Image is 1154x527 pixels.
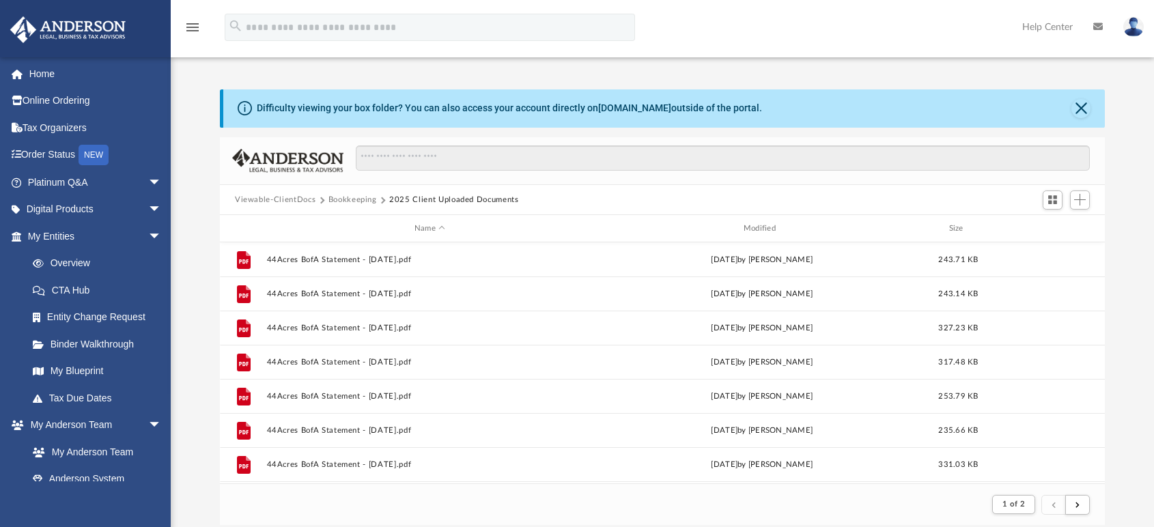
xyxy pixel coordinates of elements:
[599,223,925,235] div: Modified
[267,324,593,332] button: 44Acres BofA Statement - [DATE].pdf
[991,223,1087,235] div: id
[1043,190,1063,210] button: Switch to Grid View
[1070,190,1090,210] button: Add
[711,256,737,263] span: [DATE]
[148,412,175,440] span: arrow_drop_down
[19,276,182,304] a: CTA Hub
[228,18,243,33] i: search
[19,358,175,385] a: My Blueprint
[10,60,182,87] a: Home
[931,223,986,235] div: Size
[938,461,978,468] span: 331.03 KB
[938,358,978,366] span: 317.48 KB
[19,330,182,358] a: Binder Walkthrough
[267,358,593,367] button: 44Acres BofA Statement - [DATE].pdf
[599,459,925,471] div: by [PERSON_NAME]
[992,495,1035,514] button: 1 of 2
[148,223,175,251] span: arrow_drop_down
[356,145,1090,171] input: Search files and folders
[10,223,182,250] a: My Entitiesarrow_drop_down
[938,324,978,332] span: 327.23 KB
[10,169,182,196] a: Platinum Q&Aarrow_drop_down
[599,322,925,334] div: by [PERSON_NAME]
[6,16,130,43] img: Anderson Advisors Platinum Portal
[599,425,925,437] div: by [PERSON_NAME]
[599,356,925,369] div: by [PERSON_NAME]
[19,384,182,412] a: Tax Due Dates
[267,289,593,298] button: 44Acres BofA Statement - [DATE].pdf
[184,19,201,35] i: menu
[226,223,260,235] div: id
[599,254,925,266] div: by [PERSON_NAME]
[598,102,671,113] a: [DOMAIN_NAME]
[389,194,519,206] button: 2025 Client Uploaded Documents
[1002,500,1025,508] span: 1 of 2
[267,392,593,401] button: 44Acres BofA Statement - [DATE].pdf
[938,256,978,263] span: 243.71 KB
[711,461,737,468] span: [DATE]
[10,141,182,169] a: Order StatusNEW
[148,196,175,224] span: arrow_drop_down
[148,169,175,197] span: arrow_drop_down
[1123,17,1144,37] img: User Pic
[711,393,737,400] span: [DATE]
[711,427,737,434] span: [DATE]
[711,358,737,366] span: [DATE]
[938,427,978,434] span: 235.66 KB
[257,101,762,115] div: Difficulty viewing your box folder? You can also access your account directly on outside of the p...
[267,426,593,435] button: 44Acres BofA Statement - [DATE].pdf
[19,250,182,277] a: Overview
[10,87,182,115] a: Online Ordering
[266,223,593,235] div: Name
[599,288,925,300] div: by [PERSON_NAME]
[19,466,175,493] a: Anderson System
[267,255,593,264] button: 44Acres BofA Statement - [DATE].pdf
[711,290,737,298] span: [DATE]
[10,196,182,223] a: Digital Productsarrow_drop_down
[938,290,978,298] span: 243.14 KB
[19,304,182,331] a: Entity Change Request
[10,412,175,439] a: My Anderson Teamarrow_drop_down
[267,460,593,469] button: 44Acres BofA Statement - [DATE].pdf
[711,324,737,332] span: [DATE]
[19,438,169,466] a: My Anderson Team
[10,114,182,141] a: Tax Organizers
[1071,99,1090,118] button: Close
[599,390,925,403] div: by [PERSON_NAME]
[184,26,201,35] a: menu
[235,194,315,206] button: Viewable-ClientDocs
[328,194,377,206] button: Bookkeeping
[938,393,978,400] span: 253.79 KB
[79,145,109,165] div: NEW
[220,242,1105,483] div: grid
